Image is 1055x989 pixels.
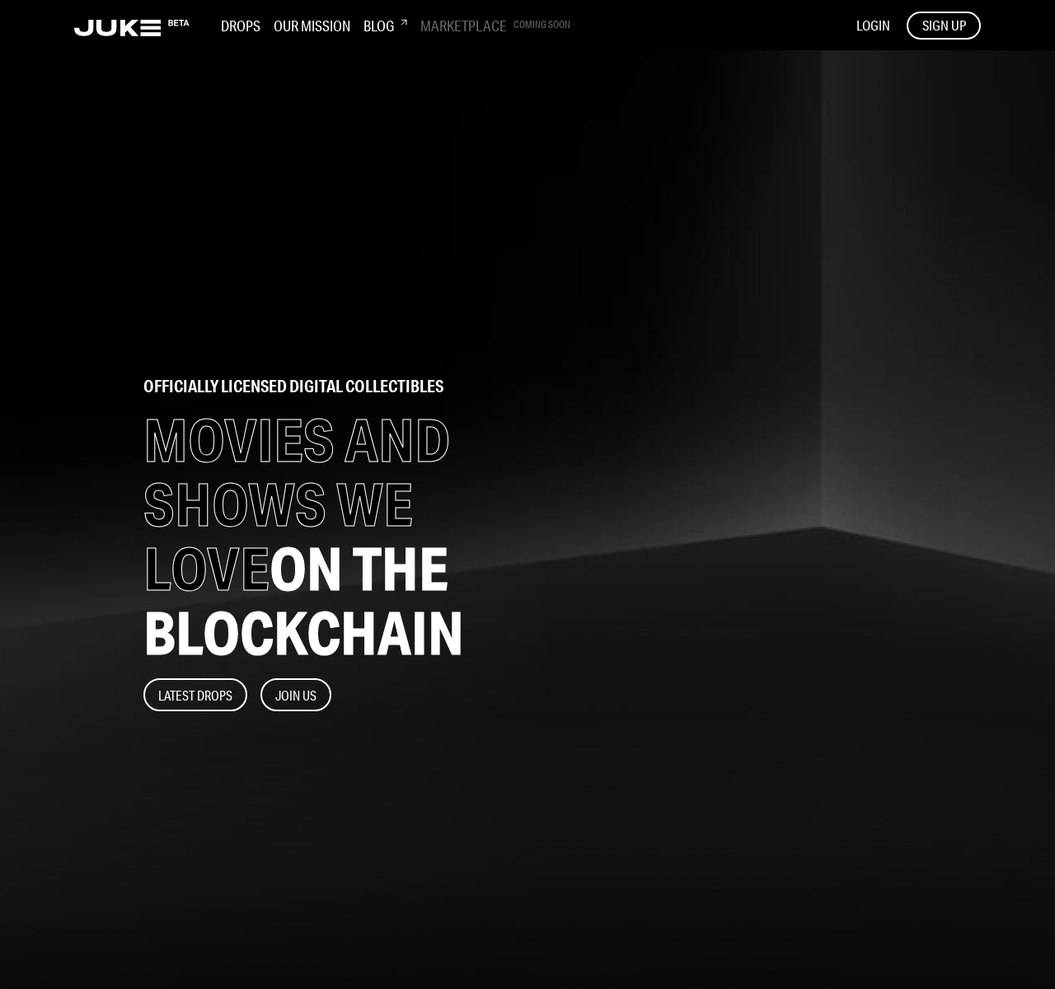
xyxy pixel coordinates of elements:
[143,678,247,711] button: Latest Drops
[221,16,260,35] h3: Drops
[535,260,912,829] img: home-banner
[363,16,407,35] h3: Blog
[856,16,890,34] span: LOGIN
[143,408,504,665] h1: MOVIES AND SHOWS WE LOVE
[274,16,350,35] h3: Our Mission
[143,532,464,668] span: ON THE BLOCKCHAIN
[922,16,966,35] span: SIGN UP
[856,16,890,35] button: LOGIN
[143,378,504,395] h2: officially licensed digital collectibles
[907,12,981,40] button: SIGN UP
[260,678,331,711] button: Join Us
